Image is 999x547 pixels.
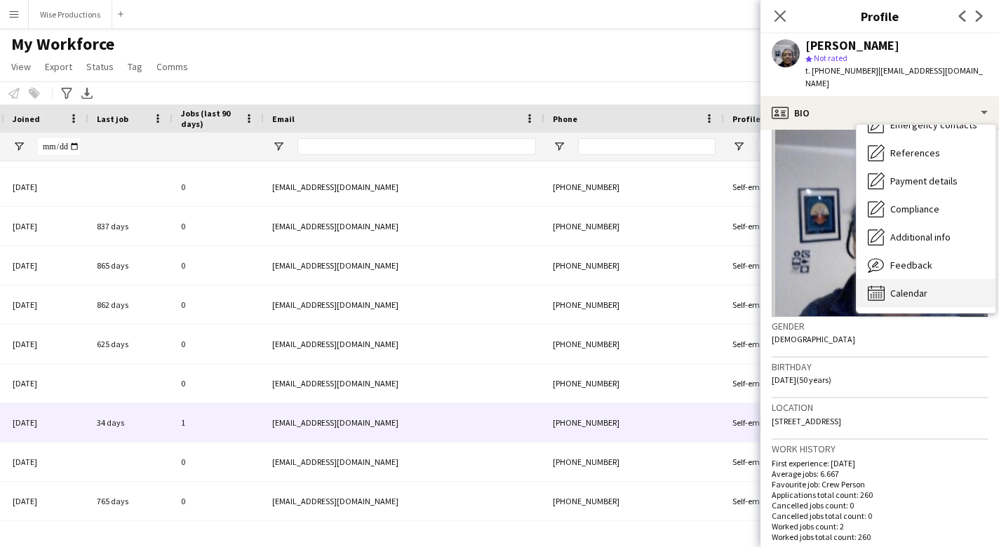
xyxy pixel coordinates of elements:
[4,403,88,442] div: [DATE]
[264,482,544,520] div: [EMAIL_ADDRESS][DOMAIN_NAME]
[857,111,995,139] div: Emergency contacts
[772,360,988,373] h3: Birthday
[772,532,988,542] p: Worked jobs total count: 260
[772,334,855,344] span: [DEMOGRAPHIC_DATA]
[544,482,724,520] div: [PHONE_NUMBER]
[772,320,988,332] h3: Gender
[760,7,999,25] h3: Profile
[724,168,814,206] div: Self-employed Crew
[772,511,988,521] p: Cancelled jobs total count: 0
[4,364,88,403] div: [DATE]
[88,246,173,285] div: 865 days
[544,285,724,324] div: [PHONE_NUMBER]
[805,65,983,88] span: | [EMAIL_ADDRESS][DOMAIN_NAME]
[173,403,264,442] div: 1
[544,168,724,206] div: [PHONE_NUMBER]
[4,168,88,206] div: [DATE]
[772,468,988,479] p: Average jobs: 6.667
[13,114,40,124] span: Joined
[772,401,988,414] h3: Location
[758,138,805,155] input: Profile Filter Input
[890,287,927,299] span: Calendar
[805,65,878,76] span: t. [PHONE_NUMBER]
[13,140,25,153] button: Open Filter Menu
[772,489,988,500] p: Applications total count: 260
[156,60,188,73] span: Comms
[544,403,724,442] div: [PHONE_NUMBER]
[88,403,173,442] div: 34 days
[890,231,951,243] span: Additional info
[4,285,88,324] div: [DATE]
[724,246,814,285] div: Self-employed Crew
[553,140,565,153] button: Open Filter Menu
[772,479,988,489] p: Favourite job: Crew Person
[772,416,841,426] span: [STREET_ADDRESS]
[264,246,544,285] div: [EMAIL_ADDRESS][DOMAIN_NAME]
[4,482,88,520] div: [DATE]
[45,60,72,73] span: Export
[724,443,814,481] div: Self-employed Crew
[88,325,173,363] div: 625 days
[264,403,544,442] div: [EMAIL_ADDRESS][DOMAIN_NAME]
[578,138,716,155] input: Phone Filter Input
[805,39,899,52] div: [PERSON_NAME]
[4,207,88,245] div: [DATE]
[264,443,544,481] div: [EMAIL_ADDRESS][DOMAIN_NAME]
[128,60,142,73] span: Tag
[857,251,995,279] div: Feedback
[173,325,264,363] div: 0
[732,140,745,153] button: Open Filter Menu
[297,138,536,155] input: Email Filter Input
[272,140,285,153] button: Open Filter Menu
[760,96,999,130] div: Bio
[544,325,724,363] div: [PHONE_NUMBER]
[4,443,88,481] div: [DATE]
[58,85,75,102] app-action-btn: Advanced filters
[857,279,995,307] div: Calendar
[544,364,724,403] div: [PHONE_NUMBER]
[857,139,995,167] div: References
[173,443,264,481] div: 0
[86,60,114,73] span: Status
[88,207,173,245] div: 837 days
[772,521,988,532] p: Worked jobs count: 2
[724,403,814,442] div: Self-employed Crew
[151,58,194,76] a: Comms
[38,138,80,155] input: Joined Filter Input
[97,114,128,124] span: Last job
[772,500,988,511] p: Cancelled jobs count: 0
[857,167,995,195] div: Payment details
[4,246,88,285] div: [DATE]
[81,58,119,76] a: Status
[890,119,977,131] span: Emergency contacts
[772,107,988,317] img: Crew avatar or photo
[544,443,724,481] div: [PHONE_NUMBER]
[890,147,940,159] span: References
[553,114,577,124] span: Phone
[88,285,173,324] div: 862 days
[732,114,760,124] span: Profile
[772,443,988,455] h3: Work history
[29,1,112,28] button: Wise Productions
[173,168,264,206] div: 0
[264,207,544,245] div: [EMAIL_ADDRESS][DOMAIN_NAME]
[264,364,544,403] div: [EMAIL_ADDRESS][DOMAIN_NAME]
[814,53,847,63] span: Not rated
[724,482,814,520] div: Self-employed Crew
[890,175,958,187] span: Payment details
[857,223,995,251] div: Additional info
[11,60,31,73] span: View
[264,168,544,206] div: [EMAIL_ADDRESS][DOMAIN_NAME]
[544,207,724,245] div: [PHONE_NUMBER]
[772,458,988,468] p: First experience: [DATE]
[39,58,78,76] a: Export
[4,325,88,363] div: [DATE]
[772,374,831,385] span: [DATE] (50 years)
[724,364,814,403] div: Self-employed Crew
[890,259,932,271] span: Feedback
[264,285,544,324] div: [EMAIL_ADDRESS][DOMAIN_NAME]
[173,364,264,403] div: 0
[88,482,173,520] div: 765 days
[173,285,264,324] div: 0
[173,482,264,520] div: 0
